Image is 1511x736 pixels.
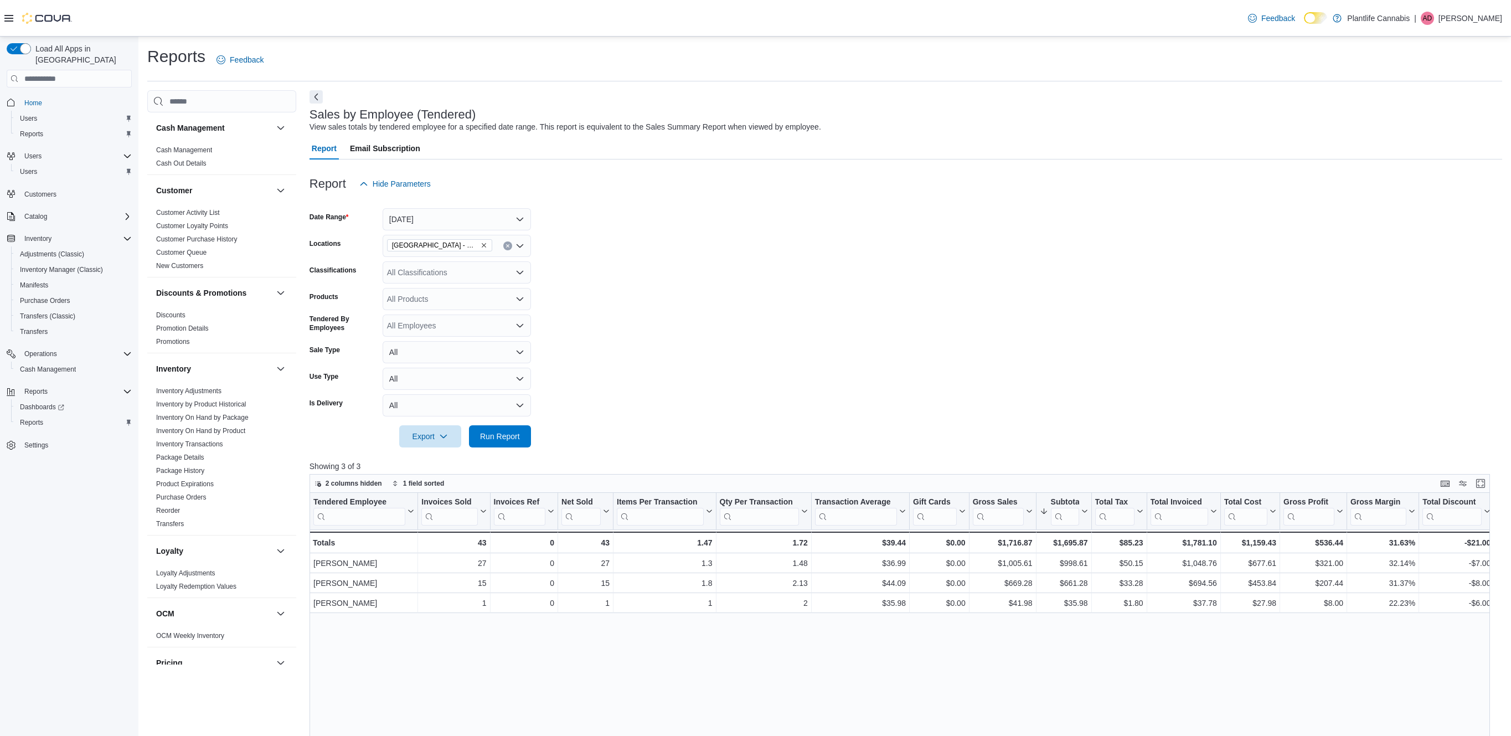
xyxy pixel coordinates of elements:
div: 0 [493,577,554,590]
button: Inventory [156,363,272,374]
button: Home [2,94,136,110]
button: 1 field sorted [388,477,449,490]
button: Items Per Transaction [617,497,713,526]
span: Transfers (Classic) [20,312,75,321]
div: $1,695.87 [1039,536,1087,549]
span: Settings [24,441,48,450]
button: Operations [20,347,61,361]
span: Reports [20,385,132,398]
label: Date Range [310,213,349,222]
a: Customer Queue [156,249,207,256]
div: -$7.00 [1422,557,1491,570]
button: Cash Management [156,122,272,133]
h1: Reports [147,45,205,68]
p: Showing 3 of 3 [310,461,1502,472]
button: Gift Cards [913,497,966,526]
span: Reorder [156,506,180,515]
span: Catalog [24,212,47,221]
div: $0.00 [913,557,966,570]
h3: Sales by Employee (Tendered) [310,108,476,121]
a: Discounts [156,311,185,319]
span: Settings [20,438,132,452]
button: Gross Sales [972,497,1032,526]
div: $1,005.61 [972,557,1032,570]
span: Users [20,114,37,123]
button: Discounts & Promotions [274,286,287,300]
div: Discounts & Promotions [147,308,296,353]
div: Total Discount [1422,497,1482,508]
div: $0.00 [913,536,966,549]
div: 0 [493,557,554,570]
h3: Pricing [156,657,182,668]
a: New Customers [156,262,203,270]
span: Customer Queue [156,248,207,257]
div: Net Sold [561,497,601,526]
span: Product Expirations [156,480,214,488]
span: Reports [24,387,48,396]
div: Customer [147,206,296,277]
button: Customer [274,184,287,197]
button: Export [399,425,461,447]
button: Inventory [20,232,56,245]
div: Invoices Sold [421,497,477,526]
nav: Complex example [7,90,132,482]
span: Hide Parameters [373,178,431,189]
div: Cash Management [147,143,296,174]
span: Purchase Orders [16,294,132,307]
a: Promotions [156,338,190,346]
span: Package Details [156,453,204,462]
a: Transfers [156,520,184,528]
div: Total Cost [1224,497,1267,508]
div: $36.99 [815,557,906,570]
button: Subtotal [1039,497,1087,526]
a: Cash Out Details [156,159,207,167]
button: Loyalty [156,545,272,557]
a: Cash Management [156,146,212,154]
p: | [1414,12,1416,25]
span: Transfers [16,325,132,338]
button: Display options [1456,477,1469,490]
div: 0 [493,536,554,549]
span: Operations [24,349,57,358]
a: Loyalty Adjustments [156,569,215,577]
div: Gross Sales [972,497,1023,526]
div: $85.23 [1095,536,1143,549]
span: Customers [24,190,56,199]
p: [PERSON_NAME] [1438,12,1502,25]
div: Total Invoiced [1150,497,1208,508]
button: Invoices Ref [493,497,554,526]
div: $50.15 [1095,557,1143,570]
span: Email Subscription [350,137,420,159]
a: Feedback [1244,7,1299,29]
button: Invoices Sold [421,497,486,526]
a: Inventory Transactions [156,440,223,448]
span: New Customers [156,261,203,270]
span: Adjustments (Classic) [20,250,84,259]
button: Users [2,148,136,164]
div: $1,781.10 [1150,536,1216,549]
button: Tendered Employee [313,497,414,526]
div: Tendered Employee [313,497,405,526]
h3: OCM [156,608,174,619]
div: $321.00 [1283,557,1343,570]
span: Promotions [156,337,190,346]
span: Catalog [20,210,132,223]
div: 2.13 [719,577,807,590]
div: Gift Cards [913,497,957,508]
div: $453.84 [1224,577,1276,590]
img: Cova [22,13,72,24]
div: Invoices Ref [493,497,545,508]
a: Feedback [212,49,268,71]
button: Users [20,150,46,163]
div: 1.72 [719,536,807,549]
div: 1.48 [719,557,807,570]
button: Run Report [469,425,531,447]
div: Inventory [147,384,296,535]
span: Transfers (Classic) [16,310,132,323]
label: Sale Type [310,346,340,354]
span: 1 field sorted [403,479,445,488]
a: Inventory On Hand by Package [156,414,249,421]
